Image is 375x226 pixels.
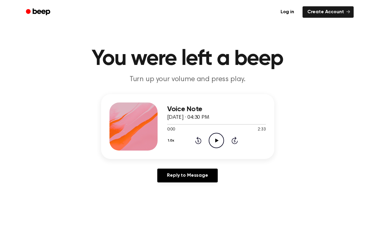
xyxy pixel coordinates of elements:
[258,127,266,133] span: 2:33
[167,127,175,133] span: 0:00
[167,115,209,120] span: [DATE] · 04:30 PM
[72,75,303,84] p: Turn up your volume and press play.
[167,136,177,146] button: 1.0x
[157,169,217,182] a: Reply to Message
[276,6,299,18] a: Log in
[34,48,342,70] h1: You were left a beep
[167,105,266,113] h3: Voice Note
[303,6,354,18] a: Create Account
[22,6,56,18] a: Beep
